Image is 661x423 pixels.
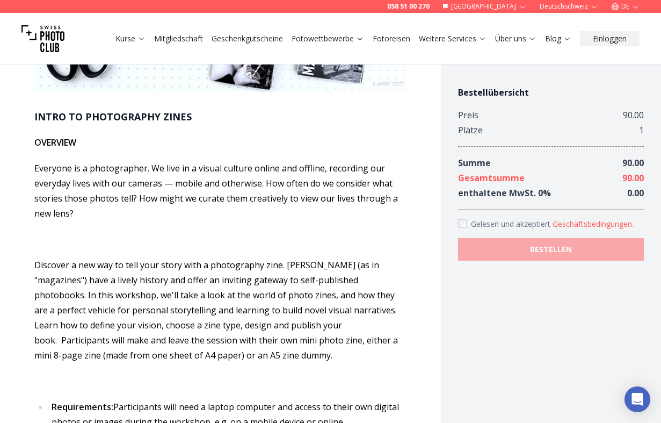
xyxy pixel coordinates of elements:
a: Weitere Services [419,33,486,44]
button: BESTELLEN [458,238,644,261]
a: Fotoreisen [373,33,410,44]
button: Accept termsGelesen und akzeptiert [553,219,634,230]
button: Geschenkgutscheine [207,31,287,46]
h1: INTRO TO PHOTOGRAPHY ZINES [34,109,406,124]
img: Swiss photo club [21,17,64,60]
div: 1 [639,123,644,138]
a: Blog [545,33,571,44]
button: Blog [541,31,576,46]
span: Gelesen und akzeptiert [471,219,553,229]
button: Fotowettbewerbe [287,31,368,46]
a: Mitgliedschaft [154,33,203,44]
button: Mitgliedschaft [150,31,207,46]
div: Gesamtsumme [458,170,525,185]
span: 0.00 [627,187,644,199]
button: Weitere Services [415,31,491,46]
button: Kurse [111,31,150,46]
h4: Bestellübersicht [458,86,644,99]
div: enthaltene MwSt. 0 % [458,185,551,200]
b: BESTELLEN [530,244,572,255]
span: Everyone is a photographer. We live in a visual culture online and offline, recording our everyda... [34,162,398,219]
div: 90.00 [623,107,644,123]
div: Summe [458,155,491,170]
div: Open Intercom Messenger [624,386,650,412]
a: Kurse [115,33,146,44]
a: Fotowettbewerbe [292,33,364,44]
button: Fotoreisen [368,31,415,46]
button: Einloggen [580,31,640,46]
span: Discover a new way to tell your story with a photography zine. [PERSON_NAME] (as in "magazines") ... [34,259,398,361]
a: Über uns [495,33,536,44]
input: Accept terms [458,219,467,228]
button: Über uns [491,31,541,46]
a: 058 51 00 270 [387,2,430,11]
a: Geschenkgutscheine [212,33,283,44]
span: 90.00 [622,172,644,184]
div: Preis [458,107,478,123]
strong: Requirements: [52,401,113,413]
strong: OVERVIEW [34,137,76,148]
span: 90.00 [622,157,644,169]
div: Plätze [458,123,483,138]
